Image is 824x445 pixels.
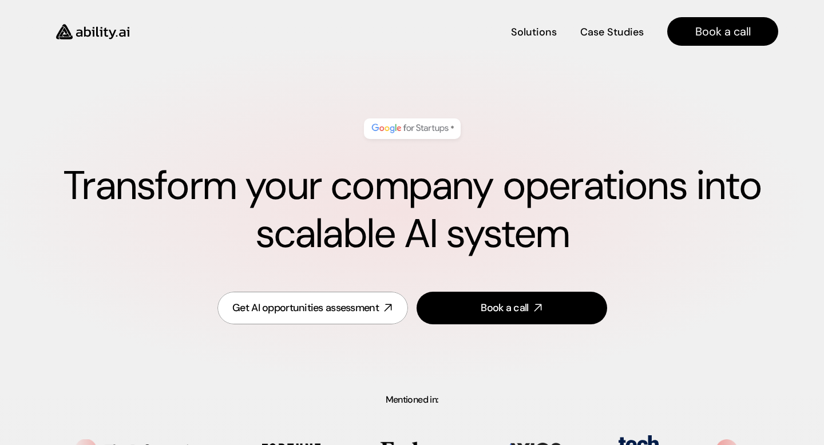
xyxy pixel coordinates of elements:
[145,17,778,46] nav: Main navigation
[667,17,778,46] a: Book a call
[46,162,778,258] h1: Transform your company operations into scalable AI system
[511,25,557,39] h4: Solutions
[511,22,557,42] a: Solutions
[695,23,751,39] h4: Book a call
[580,25,644,39] h4: Case Studies
[27,395,797,404] p: Mentioned in:
[580,22,644,42] a: Case Studies
[417,292,607,324] a: Book a call
[217,292,408,324] a: Get AI opportunities assessment
[232,301,379,315] div: Get AI opportunities assessment
[481,301,528,315] div: Book a call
